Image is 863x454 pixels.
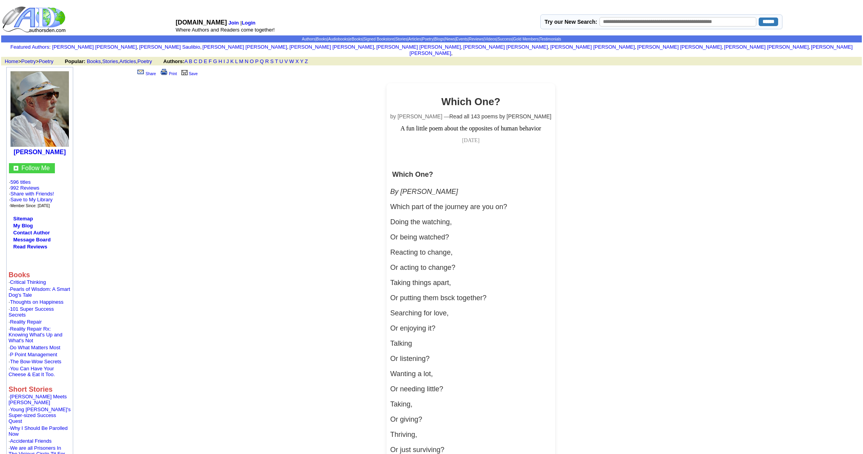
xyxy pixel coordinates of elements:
[434,37,444,41] a: Blogs
[65,58,315,64] font: , , ,
[350,37,362,41] a: eBooks
[637,44,722,50] a: [PERSON_NAME] [PERSON_NAME]
[390,137,552,144] p: [DATE]
[390,324,552,333] p: Or enjoying it?
[14,166,18,171] img: gc.jpg
[176,19,227,26] font: [DOMAIN_NAME]
[390,248,552,257] p: Reacting to change,
[9,319,42,325] font: ·
[9,286,70,298] a: Pearls of Wisdom: A Smart Dog's Tale
[390,96,552,161] center: A fun little poem about the opposites of human behavior
[453,51,453,56] font: i
[724,44,809,50] a: [PERSON_NAME] [PERSON_NAME]
[137,69,144,75] img: share_page.gif
[9,425,68,437] font: ·
[469,37,483,41] a: Reviews
[265,58,269,64] a: R
[395,37,407,41] a: Stories
[328,37,348,41] a: Audiobooks
[13,237,51,243] a: Message Board
[11,204,50,208] font: Member Since: [DATE]
[9,359,62,364] font: ·
[810,45,811,49] font: i
[289,44,374,50] a: [PERSON_NAME] [PERSON_NAME]
[390,446,552,454] p: Or just surviving?
[485,37,496,41] a: Videos
[456,37,468,41] a: Events
[163,58,185,64] b: Authors:
[228,20,239,26] a: Join
[180,69,189,75] img: library.gif
[497,37,512,41] a: Success
[242,20,255,26] b: Login
[390,309,552,317] p: Searching for love,
[10,438,52,444] a: Accidental Friends
[390,188,458,195] i: By [PERSON_NAME]
[10,359,62,364] a: The Bow-Wow Secrets
[279,58,283,64] a: U
[5,58,18,64] a: Home
[13,244,47,250] a: Read Reviews
[449,113,551,120] a: Read all 143 poems by [PERSON_NAME]
[390,264,552,272] p: Or acting to change?
[185,58,188,64] a: A
[549,45,550,49] font: i
[176,27,274,33] font: Where Authors and Readers come together!
[10,279,46,285] a: Critical Thinking
[120,58,136,64] a: Articles
[302,37,561,41] span: | | | | | | | | | | | | | | |
[9,394,67,405] font: ·
[9,425,68,437] a: Why I Should Be Parolled Now
[11,71,69,147] img: 10202.jpg
[194,58,197,64] a: C
[392,171,433,178] b: Which One?
[302,37,315,41] a: Authors
[65,58,86,64] b: Popular:
[189,58,192,64] a: B
[199,58,202,64] a: D
[9,306,54,318] a: 101 Super Success Secrets
[10,319,42,325] a: Reality Repair
[390,400,552,408] p: Taking,
[9,286,70,298] font: ·
[9,191,54,208] font: · · ·
[376,44,461,50] a: [PERSON_NAME] [PERSON_NAME]
[9,326,62,343] a: Reality Repair Rx: Knowing What's Up and What's Not
[390,113,552,120] p: by [PERSON_NAME] —
[230,58,234,64] a: K
[137,58,152,64] a: Poetry
[21,165,50,171] a: Follow Me
[21,58,36,64] a: Poetry
[9,366,55,377] a: You Can Have Your Cheese & Eat It Too.
[285,58,288,64] a: V
[9,326,62,343] font: ·
[316,37,327,41] a: Books
[180,72,198,76] a: Save
[390,355,552,363] p: Or listening?
[390,218,552,226] p: Doing the watching,
[13,216,33,222] a: Sitemap
[270,58,274,64] a: S
[235,58,238,64] a: L
[11,44,51,50] font: :
[10,299,63,305] a: Thoughts on Happiness
[204,58,207,64] a: E
[11,185,39,191] a: 992 Reviews
[390,340,552,348] p: Talking
[250,58,254,64] a: O
[39,58,54,64] a: Poetry
[13,230,50,236] a: Contact Author
[390,294,552,302] p: Or putting them bsck together?
[390,370,552,378] p: Wanting a lot,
